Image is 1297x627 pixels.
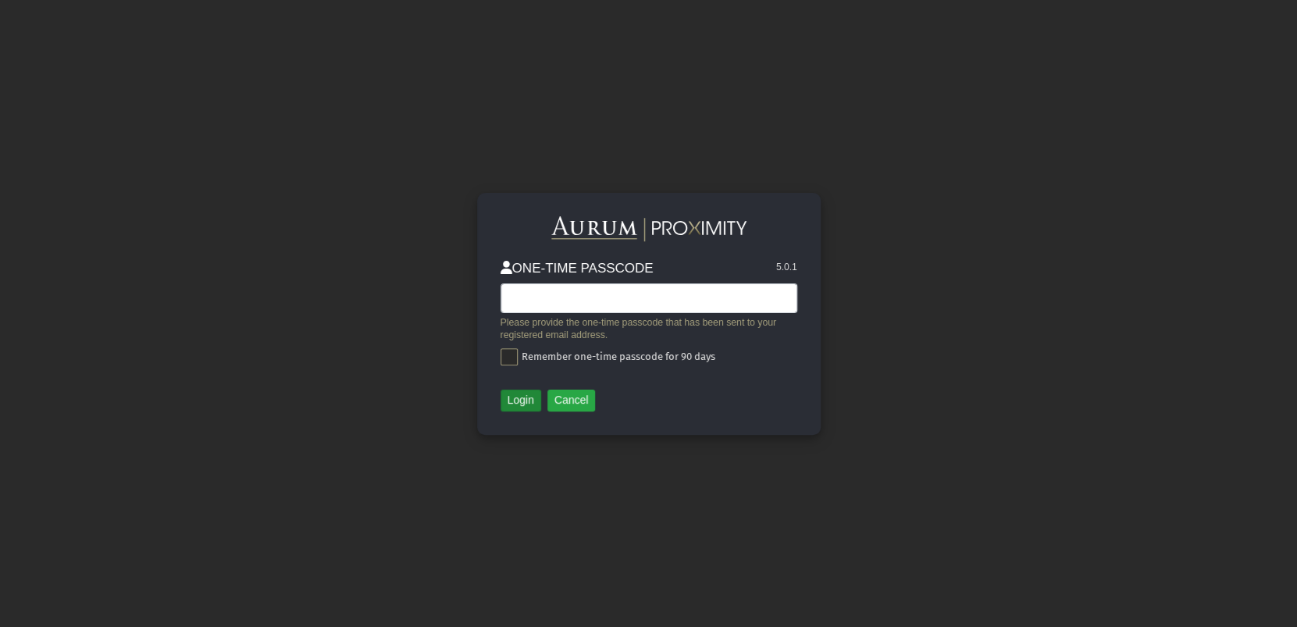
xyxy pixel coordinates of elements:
[776,261,797,283] div: 5.0.1
[547,390,596,411] button: Cancel
[501,390,541,411] button: Login
[518,351,715,362] span: Remember one-time passcode for 90 days
[501,261,654,277] h3: ONE-TIME PASSCODE
[551,216,746,242] img: Aurum-Proximity%20white.svg
[501,316,797,342] div: Please provide the one-time passcode that has been sent to your registered email address.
